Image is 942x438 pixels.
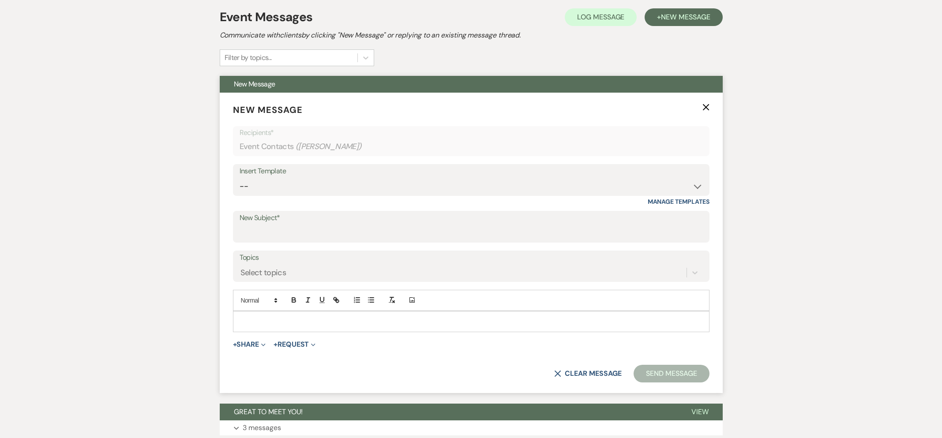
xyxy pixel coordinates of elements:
button: Clear message [554,370,621,377]
label: Topics [240,251,703,264]
h2: Communicate with clients by clicking "New Message" or replying to an existing message thread. [220,30,723,41]
label: New Subject* [240,212,703,225]
button: 3 messages [220,420,723,435]
a: Manage Templates [648,198,709,206]
div: Filter by topics... [225,52,272,63]
button: Log Message [565,8,637,26]
button: Send Message [634,365,709,382]
button: Request [274,341,315,348]
p: Recipients* [240,127,703,139]
div: Event Contacts [240,138,703,155]
button: View [677,404,723,420]
p: 3 messages [243,422,281,434]
span: New Message [234,79,275,89]
div: Select topics [240,266,286,278]
span: + [233,341,237,348]
span: ( [PERSON_NAME] ) [296,141,362,153]
button: +New Message [645,8,722,26]
span: New Message [661,12,710,22]
span: Log Message [577,12,624,22]
div: Insert Template [240,165,703,178]
span: + [274,341,278,348]
span: View [691,407,709,416]
button: GREAT TO MEET YOU! [220,404,677,420]
span: GREAT TO MEET YOU! [234,407,303,416]
button: Share [233,341,266,348]
h1: Event Messages [220,8,313,26]
span: New Message [233,104,303,116]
